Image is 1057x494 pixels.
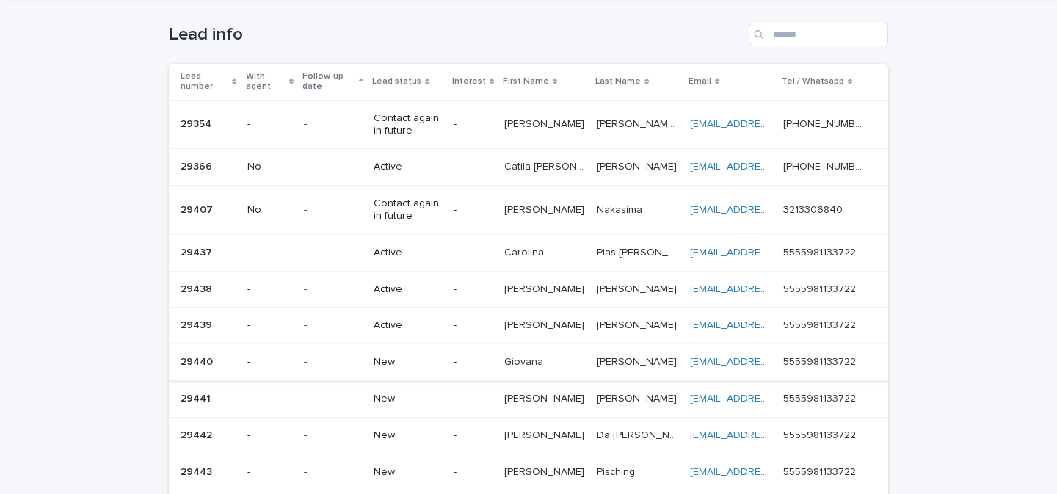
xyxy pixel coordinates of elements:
[247,204,292,217] p: No
[169,308,888,344] tr: 2943929439 --Active-[PERSON_NAME][PERSON_NAME] [PERSON_NAME][PERSON_NAME] [EMAIL_ADDRESS][DOMAIN_...
[181,426,215,442] p: 29442
[304,161,363,173] p: -
[597,158,680,173] p: [PERSON_NAME]
[247,319,292,332] p: -
[181,390,214,405] p: 29441
[374,283,441,296] p: Active
[374,112,441,137] p: Contact again in future
[181,68,228,95] p: Lead number
[504,280,587,296] p: [PERSON_NAME]
[169,417,888,454] tr: 2944229442 --New-[PERSON_NAME][PERSON_NAME] Da [PERSON_NAME]Da [PERSON_NAME] [EMAIL_ADDRESS][DOMA...
[690,119,856,129] a: [EMAIL_ADDRESS][DOMAIN_NAME]
[783,115,868,131] p: [PHONE_NUMBER]
[690,284,856,294] a: [EMAIL_ADDRESS][DOMAIN_NAME]
[247,356,292,368] p: -
[169,454,888,490] tr: 2944329443 --New-[PERSON_NAME][PERSON_NAME] PischingPisching [EMAIL_ADDRESS][DOMAIN_NAME] 5555981...
[304,118,363,131] p: -
[454,204,493,217] p: -
[304,247,363,259] p: -
[181,115,214,131] p: 29354
[454,466,493,479] p: -
[783,158,868,173] p: +5533999750300
[169,234,888,271] tr: 2943729437 --Active-CarolinaCarolina Pias [PERSON_NAME] [PERSON_NAME]Pias [PERSON_NAME] [PERSON_N...
[169,344,888,381] tr: 2944029440 --New-GiovanaGiovana [PERSON_NAME][PERSON_NAME] [EMAIL_ADDRESS][DOMAIN_NAME] 555598113...
[504,244,547,259] p: Carolina
[169,186,888,235] tr: 2940729407 No-Contact again in future-[PERSON_NAME][PERSON_NAME] NakasimaNakasima [EMAIL_ADDRESS]...
[374,247,441,259] p: Active
[504,463,587,479] p: [PERSON_NAME]
[304,283,363,296] p: -
[304,319,363,332] p: -
[689,73,711,90] p: Email
[597,115,680,131] p: [PERSON_NAME] [PERSON_NAME]
[783,426,859,442] p: 5555981133722
[372,73,421,90] p: Lead status
[169,24,743,46] h1: Lead info
[454,356,493,368] p: -
[181,244,215,259] p: 29437
[690,205,856,215] a: [EMAIL_ADDRESS][DOMAIN_NAME]
[374,356,441,368] p: New
[504,353,546,368] p: Giovana
[690,467,856,477] a: [EMAIL_ADDRESS][DOMAIN_NAME]
[504,115,587,131] p: [PERSON_NAME]
[181,463,215,479] p: 29443
[454,161,493,173] p: -
[783,201,846,217] p: 3213306840
[783,280,859,296] p: 5555981133722
[304,356,363,368] p: -
[503,73,549,90] p: First Name
[454,429,493,442] p: -
[247,161,292,173] p: No
[504,201,587,217] p: [PERSON_NAME]
[374,319,441,332] p: Active
[246,68,286,95] p: With agent
[454,118,493,131] p: -
[247,247,292,259] p: -
[504,390,587,405] p: [PERSON_NAME]
[304,466,363,479] p: -
[169,149,888,186] tr: 2936629366 No-Active-Catila [PERSON_NAME] de [PERSON_NAME] daCatila [PERSON_NAME] de [PERSON_NAME...
[504,426,587,442] p: [PERSON_NAME]
[690,393,856,404] a: [EMAIL_ADDRESS][DOMAIN_NAME]
[247,429,292,442] p: -
[749,23,888,46] div: Search
[597,244,680,259] p: Pias Zuchetto da Silva
[452,73,486,90] p: Interest
[504,158,588,173] p: Catila maria Lopes de souza Maurício da
[304,429,363,442] p: -
[595,73,641,90] p: Last Name
[690,247,856,258] a: [EMAIL_ADDRESS][DOMAIN_NAME]
[374,393,441,405] p: New
[374,429,441,442] p: New
[247,466,292,479] p: -
[374,466,441,479] p: New
[374,197,441,222] p: Contact again in future
[454,319,493,332] p: -
[169,100,888,149] tr: 2935429354 --Contact again in future-[PERSON_NAME][PERSON_NAME] [PERSON_NAME] [PERSON_NAME][PERSO...
[181,201,216,217] p: 29407
[169,271,888,308] tr: 2943829438 --Active-[PERSON_NAME][PERSON_NAME] [PERSON_NAME][PERSON_NAME] [EMAIL_ADDRESS][DOMAIN_...
[169,380,888,417] tr: 2944129441 --New-[PERSON_NAME][PERSON_NAME] [PERSON_NAME][PERSON_NAME] [EMAIL_ADDRESS][DOMAIN_NAM...
[181,280,215,296] p: 29438
[690,161,856,172] a: [EMAIL_ADDRESS][DOMAIN_NAME]
[454,283,493,296] p: -
[597,280,680,296] p: [PERSON_NAME]
[247,393,292,405] p: -
[783,390,859,405] p: 5555981133722
[181,158,215,173] p: 29366
[181,316,215,332] p: 29439
[690,357,856,367] a: [EMAIL_ADDRESS][DOMAIN_NAME]
[690,430,856,440] a: [EMAIL_ADDRESS][DOMAIN_NAME]
[181,353,216,368] p: 29440
[783,316,859,332] p: 5555981133722
[247,283,292,296] p: -
[597,390,680,405] p: De Pauli Bitencorte
[304,393,363,405] p: -
[504,316,587,332] p: [PERSON_NAME]
[783,244,859,259] p: 5555981133722
[597,353,680,368] p: De Pauli Bitencorte
[690,320,856,330] a: [EMAIL_ADDRESS][DOMAIN_NAME]
[597,463,638,479] p: Pisching
[597,201,645,217] p: Nakasima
